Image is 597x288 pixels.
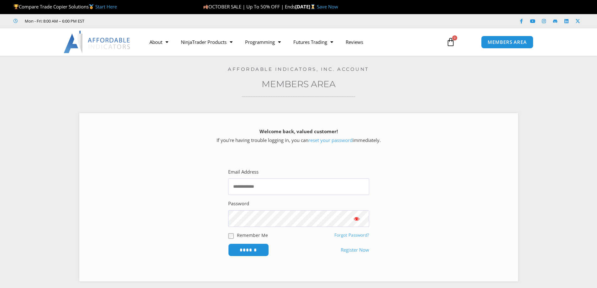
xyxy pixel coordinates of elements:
[93,18,187,24] iframe: Customer reviews powered by Trustpilot
[237,232,268,238] label: Remember Me
[90,127,507,145] p: If you’re having trouble logging in, you can immediately.
[143,35,439,49] nav: Menu
[437,33,464,51] a: 0
[488,40,527,45] span: MEMBERS AREA
[334,232,369,238] a: Forgot Password?
[95,3,117,10] a: Start Here
[259,128,338,134] strong: Welcome back, valued customer!
[175,35,239,49] a: NinjaTrader Products
[452,35,457,40] span: 0
[14,4,18,9] img: 🏆
[228,199,249,208] label: Password
[23,17,84,25] span: Mon - Fri: 8:00 AM – 6:00 PM EST
[317,3,338,10] a: Save Now
[228,168,259,176] label: Email Address
[64,31,131,53] img: LogoAI | Affordable Indicators – NinjaTrader
[203,4,208,9] img: 🍂
[341,246,369,254] a: Register Now
[295,3,317,10] strong: [DATE]
[311,4,315,9] img: ⌛
[344,210,369,227] button: Show password
[308,137,353,143] a: reset your password
[339,35,369,49] a: Reviews
[203,3,295,10] span: OCTOBER SALE | Up To 50% OFF | Ends
[262,79,336,89] a: Members Area
[89,4,94,9] img: 🥇
[287,35,339,49] a: Futures Trading
[13,3,117,10] span: Compare Trade Copier Solutions
[143,35,175,49] a: About
[239,35,287,49] a: Programming
[481,36,533,49] a: MEMBERS AREA
[228,66,369,72] a: Affordable Indicators, Inc. Account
